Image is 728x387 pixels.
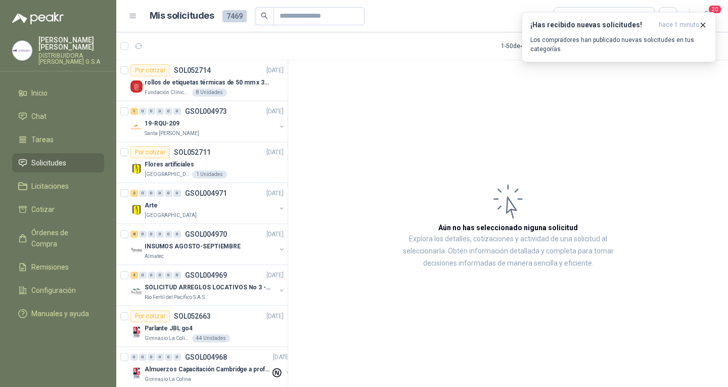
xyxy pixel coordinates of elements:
[12,257,104,277] a: Remisiones
[148,108,155,115] div: 0
[130,269,286,302] a: 4 0 0 0 0 0 GSOL004969[DATE] Company LogoSOLICITUD ARREGLOS LOCATIVOS No 3 - PICHINDERio Fertil d...
[130,190,138,197] div: 2
[145,375,191,383] p: Gimnasio La Colina
[31,204,55,215] span: Cotizar
[130,354,138,361] div: 0
[192,170,227,179] div: 1 Unidades
[31,181,69,192] span: Licitaciones
[148,354,155,361] div: 0
[130,146,170,158] div: Por cotizar
[173,231,181,238] div: 0
[165,231,172,238] div: 0
[139,272,147,279] div: 0
[145,324,193,333] p: Parlante JBL go4
[139,231,147,238] div: 0
[31,227,95,249] span: Órdenes de Compra
[148,272,155,279] div: 0
[130,203,143,216] img: Company Logo
[145,201,158,210] p: Arte
[266,148,284,157] p: [DATE]
[145,252,164,261] p: Almatec
[708,5,722,14] span: 20
[12,83,104,103] a: Inicio
[116,60,288,101] a: Por cotizarSOL052714[DATE] Company Logorollos de etiquetas térmicas de 50 mm x 30 mmFundación Clí...
[31,262,69,273] span: Remisiones
[12,153,104,173] a: Solicitudes
[522,12,716,62] button: ¡Has recibido nuevas solicitudes!hace 1 minuto Los compradores han publicado nuevas solicitudes e...
[156,231,164,238] div: 0
[130,367,143,379] img: Company Logo
[12,281,104,300] a: Configuración
[12,130,104,149] a: Tareas
[145,242,241,251] p: INSUMOS AGOSTO-SEPTIEMBRE
[560,11,581,22] div: Todas
[165,190,172,197] div: 0
[12,12,64,24] img: Logo peakr
[659,21,699,29] span: hace 1 minuto
[222,10,247,22] span: 7469
[150,9,214,23] h1: Mis solicitudes
[145,293,206,302] p: Rio Fertil del Pacífico S.A.S.
[530,35,707,54] p: Los compradores han publicado nuevas solicitudes en tus categorías.
[12,200,104,219] a: Cotizar
[185,354,227,361] p: GSOL004968
[31,134,54,145] span: Tareas
[173,272,181,279] div: 0
[266,66,284,75] p: [DATE]
[145,211,197,220] p: [GEOGRAPHIC_DATA]
[145,160,194,169] p: Flores artificiales
[185,190,227,197] p: GSOL004971
[38,53,104,65] p: DISTRIBUIDORA [PERSON_NAME] G S.A
[192,89,227,97] div: 8 Unidades
[130,228,286,261] a: 8 0 0 0 0 0 GSOL004970[DATE] Company LogoINSUMOS AGOSTO-SEPTIEMBREAlmatec
[116,142,288,183] a: Por cotizarSOL052711[DATE] Company LogoFlores artificiales[GEOGRAPHIC_DATA]1 Unidades
[273,353,290,362] p: [DATE]
[174,67,211,74] p: SOL052714
[530,21,655,29] h3: ¡Has recibido nuevas solicitudes!
[698,7,716,25] button: 20
[130,244,143,256] img: Company Logo
[13,41,32,60] img: Company Logo
[116,306,288,347] a: Por cotizarSOL052663[DATE] Company LogoParlante JBL go4Gimnasio La Colina44 Unidades
[130,285,143,297] img: Company Logo
[130,187,286,220] a: 2 0 0 0 0 0 GSOL004971[DATE] Company LogoArte[GEOGRAPHIC_DATA]
[185,231,227,238] p: GSOL004970
[130,310,170,322] div: Por cotizar
[266,230,284,239] p: [DATE]
[130,231,138,238] div: 8
[31,111,47,122] span: Chat
[145,170,190,179] p: [GEOGRAPHIC_DATA]
[130,162,143,175] img: Company Logo
[31,88,48,99] span: Inicio
[31,157,66,168] span: Solicitudes
[145,78,270,88] p: rollos de etiquetas térmicas de 50 mm x 30 mm
[266,189,284,198] p: [DATE]
[12,177,104,196] a: Licitaciones
[261,12,268,19] span: search
[130,64,170,76] div: Por cotizar
[12,107,104,126] a: Chat
[156,354,164,361] div: 0
[130,80,143,93] img: Company Logo
[130,326,143,338] img: Company Logo
[130,105,286,138] a: 1 0 0 0 0 0 GSOL004973[DATE] Company Logo19-RQU-209Santa [PERSON_NAME]
[266,107,284,116] p: [DATE]
[173,190,181,197] div: 0
[165,272,172,279] div: 0
[165,108,172,115] div: 0
[130,351,292,383] a: 0 0 0 0 0 0 GSOL004968[DATE] Company LogoAlmuerzos Capacitación Cambridge a profesoresGimnasio La...
[174,149,211,156] p: SOL052711
[173,354,181,361] div: 0
[148,190,155,197] div: 0
[31,285,76,296] span: Configuración
[156,272,164,279] div: 0
[130,272,138,279] div: 4
[156,108,164,115] div: 0
[145,365,270,374] p: Almuerzos Capacitación Cambridge a profesores
[174,313,211,320] p: SOL052663
[192,334,230,342] div: 44 Unidades
[185,272,227,279] p: GSOL004969
[130,121,143,134] img: Company Logo
[139,354,147,361] div: 0
[266,271,284,280] p: [DATE]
